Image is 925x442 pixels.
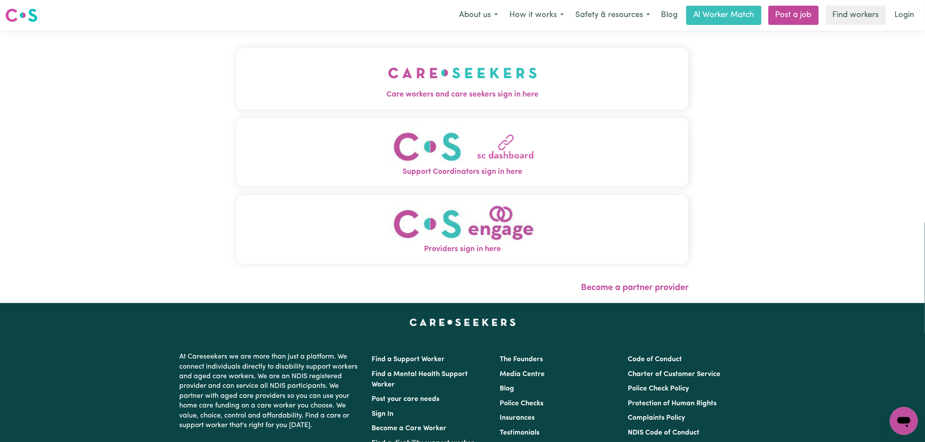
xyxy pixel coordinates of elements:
[372,425,446,432] a: Become a Care Worker
[890,6,920,25] a: Login
[372,396,439,403] a: Post your care needs
[236,89,689,100] span: Care workers and care seekers sign in here
[628,356,682,363] a: Code of Conduct
[453,6,504,24] button: About us
[236,195,689,264] button: Providers sign in here
[570,6,656,24] button: Safety & resources
[236,166,689,178] span: Support Coordinators sign in here
[890,407,918,435] iframe: Button to launch messaging window
[236,118,689,186] button: Support Coordinators sign in here
[500,356,543,363] a: The Founders
[500,385,514,392] a: Blog
[236,244,689,255] span: Providers sign in here
[236,48,689,109] button: Care workers and care seekers sign in here
[769,6,819,25] a: Post a job
[500,371,545,378] a: Media Centre
[372,356,445,363] a: Find a Support Worker
[656,6,683,25] a: Blog
[504,6,570,24] button: How it works
[5,7,38,23] img: Careseekers logo
[500,429,539,436] a: Testimonials
[686,6,762,25] a: AI Worker Match
[500,400,543,407] a: Police Checks
[628,400,717,407] a: Protection of Human Rights
[500,414,535,421] a: Insurances
[372,411,393,418] a: Sign In
[581,283,689,292] a: Become a partner provider
[628,429,700,436] a: NDIS Code of Conduct
[628,385,689,392] a: Police Check Policy
[410,319,516,326] a: Careseekers home page
[826,6,886,25] a: Find workers
[372,371,468,388] a: Find a Mental Health Support Worker
[5,5,38,25] a: Careseekers logo
[628,414,685,421] a: Complaints Policy
[628,371,721,378] a: Charter of Customer Service
[179,349,361,434] p: At Careseekers we are more than just a platform. We connect individuals directly to disability su...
